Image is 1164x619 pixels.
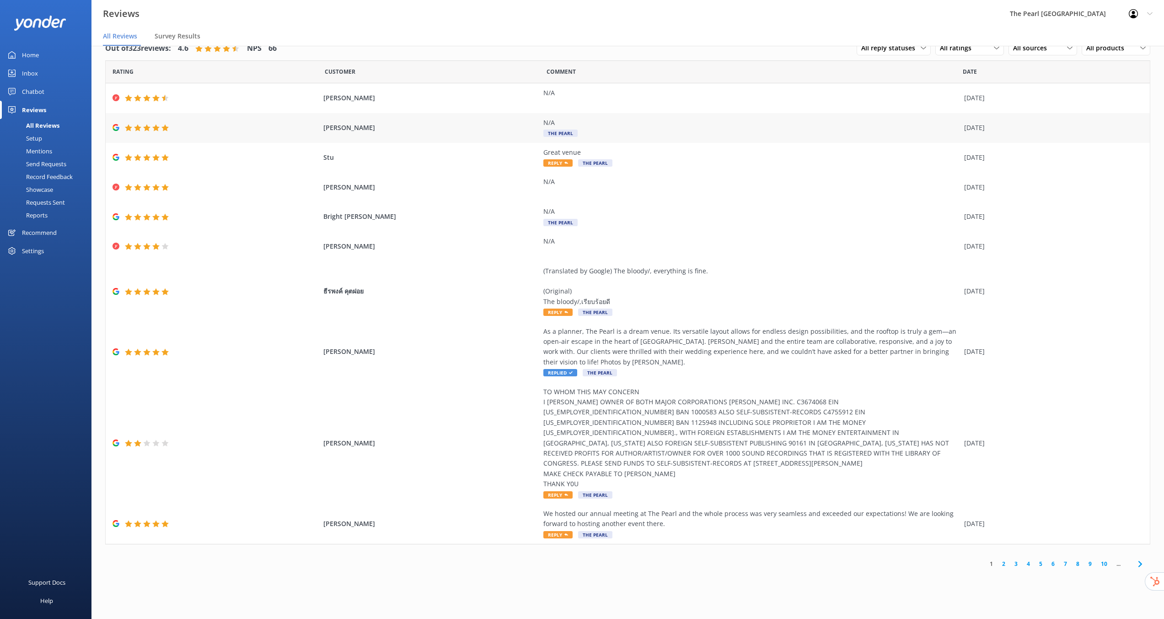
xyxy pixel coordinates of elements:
div: N/A [543,177,960,187]
a: 7 [1059,559,1072,568]
h4: 66 [268,43,277,54]
div: We hosted our annual meeting at The Pearl and the whole process was very seamless and exceeded ou... [543,509,960,529]
span: Date [325,67,355,76]
span: Date [113,67,134,76]
a: 4 [1022,559,1035,568]
a: Showcase [5,183,91,196]
div: All Reviews [5,119,59,132]
a: Send Requests [5,157,91,170]
span: The Pearl [543,219,578,226]
div: Settings [22,242,44,260]
span: The Pearl [543,130,578,137]
span: The Pearl [578,159,612,167]
div: TO WHOM THIS MAY CONCERN I [PERSON_NAME] OWNER OF BOTH MAJOR CORPORATIONS [PERSON_NAME] INC. C367... [543,387,960,489]
div: N/A [543,118,960,128]
div: Support Docs [28,573,65,592]
a: 3 [1010,559,1022,568]
div: [DATE] [964,241,1138,251]
div: [DATE] [964,438,1138,448]
div: [DATE] [964,93,1138,103]
span: Reply [543,491,573,499]
div: [DATE] [964,152,1138,163]
span: Reply [543,159,573,167]
span: [PERSON_NAME] [323,241,539,251]
span: [PERSON_NAME] [323,93,539,103]
span: All reply statuses [861,43,921,53]
img: yonder-white-logo.png [14,16,66,31]
span: All Reviews [103,32,137,41]
div: Recommend [22,223,57,242]
a: Setup [5,132,91,145]
a: 2 [998,559,1010,568]
a: 8 [1072,559,1084,568]
div: Inbox [22,64,38,82]
span: Reply [543,531,573,538]
div: Mentions [5,145,52,157]
a: 9 [1084,559,1096,568]
div: [DATE] [964,123,1138,133]
span: Question [547,67,576,76]
a: 5 [1035,559,1047,568]
div: N/A [543,206,960,217]
div: [DATE] [964,182,1138,192]
div: Reports [5,209,48,222]
span: The Pearl [578,309,612,316]
span: Date [963,67,977,76]
h4: 4.6 [178,43,188,54]
div: Requests Sent [5,196,65,209]
span: The Pearl [583,369,617,376]
span: The Pearl [578,531,612,538]
div: Help [40,592,53,610]
span: Stu [323,152,539,163]
div: Great venue [543,147,960,157]
a: 6 [1047,559,1059,568]
a: Reports [5,209,91,222]
div: N/A [543,236,960,246]
a: 10 [1096,559,1112,568]
div: [DATE] [964,519,1138,529]
h4: NPS [247,43,262,54]
span: ... [1112,559,1125,568]
div: (Translated by Google) The bloody/, everything is fine. (Original) The bloody/,เรียบร้อยดี [543,266,960,307]
span: Reply [543,309,573,316]
div: As a planner, The Pearl is a dream venue. Its versatile layout allows for endless design possibil... [543,326,960,368]
span: Replied [543,369,577,376]
h3: Reviews [103,6,139,21]
div: Home [22,46,39,64]
span: All sources [1013,43,1052,53]
a: Mentions [5,145,91,157]
span: [PERSON_NAME] [323,519,539,529]
div: [DATE] [964,286,1138,296]
span: All ratings [940,43,977,53]
span: The Pearl [578,491,612,499]
span: All products [1086,43,1130,53]
div: Showcase [5,183,53,196]
div: Send Requests [5,157,66,170]
div: [DATE] [964,212,1138,222]
div: Record Feedback [5,170,73,183]
span: [PERSON_NAME] [323,182,539,192]
a: 1 [985,559,998,568]
a: Requests Sent [5,196,91,209]
span: Bright [PERSON_NAME] [323,212,539,222]
div: Reviews [22,101,46,119]
a: All Reviews [5,119,91,132]
span: [PERSON_NAME] [323,347,539,357]
span: [PERSON_NAME] [323,123,539,133]
span: Survey Results [155,32,200,41]
span: ธีรพงค์ คุตฝอย [323,286,539,296]
span: [PERSON_NAME] [323,438,539,448]
div: [DATE] [964,347,1138,357]
a: Record Feedback [5,170,91,183]
h4: Out of 323 reviews: [105,43,171,54]
div: Setup [5,132,42,145]
div: N/A [543,88,960,98]
div: Chatbot [22,82,44,101]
